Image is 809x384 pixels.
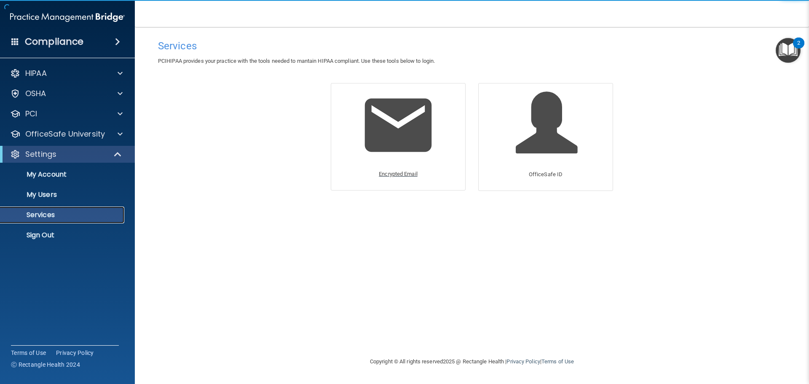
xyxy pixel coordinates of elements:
p: OfficeSafe University [25,129,105,139]
p: My Users [5,191,121,199]
p: Settings [25,149,56,159]
p: HIPAA [25,68,47,78]
p: My Account [5,170,121,179]
a: Privacy Policy [506,358,540,365]
a: OfficeSafe ID [478,83,613,191]
a: OfficeSafe University [10,129,123,139]
a: Terms of Use [11,349,46,357]
a: PCI [10,109,123,119]
button: Open Resource Center, 2 new notifications [776,38,801,63]
h4: Compliance [25,36,83,48]
p: Services [5,211,121,219]
a: OSHA [10,89,123,99]
a: HIPAA [10,68,123,78]
h4: Services [158,40,786,51]
span: Ⓒ Rectangle Health 2024 [11,360,80,369]
p: Encrypted Email [379,169,418,179]
img: PMB logo [10,9,125,26]
span: PCIHIPAA provides your practice with the tools needed to mantain HIPAA compliant. Use these tools... [158,58,435,64]
img: Encrypted Email [358,85,438,165]
p: OfficeSafe ID [529,169,563,180]
p: OSHA [25,89,46,99]
a: Settings [10,149,122,159]
p: PCI [25,109,37,119]
a: Privacy Policy [56,349,94,357]
p: Sign Out [5,231,121,239]
a: Terms of Use [541,358,574,365]
div: 2 [797,43,800,54]
a: Encrypted Email Encrypted Email [331,83,466,191]
div: Copyright © All rights reserved 2025 @ Rectangle Health | | [318,348,626,375]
